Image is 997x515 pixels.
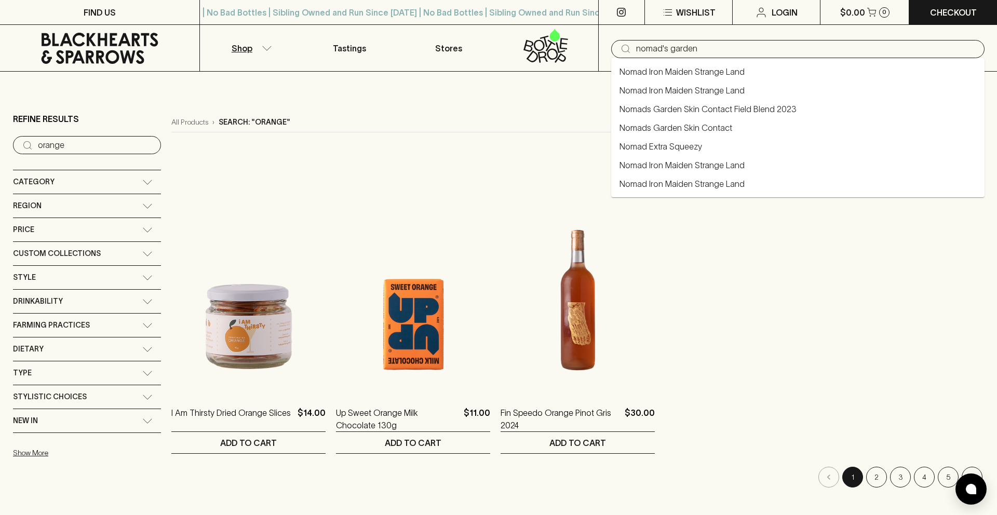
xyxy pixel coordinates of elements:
p: Search: "orange" [219,117,290,128]
a: Nomad Iron Maiden Strange Land [619,178,745,190]
p: Login [772,6,798,19]
a: Stores [399,25,499,71]
button: ADD TO CART [501,432,655,453]
a: Nomad Iron Maiden Strange Land [619,159,745,171]
span: Farming Practices [13,319,90,332]
a: Up Sweet Orange Milk Chocolate 130g [336,406,460,431]
p: ADD TO CART [549,437,606,449]
button: Go to page 2 [866,467,887,487]
a: Nomad Extra Squeezy [619,140,702,153]
span: Drinkability [13,295,63,308]
span: Type [13,367,32,380]
p: FIND US [84,6,116,19]
p: $11.00 [464,406,490,431]
p: 0 [882,9,886,15]
p: Stores [435,42,462,55]
a: All Products [171,117,208,128]
div: Stylistic Choices [13,385,161,409]
p: $14.00 [298,406,326,431]
div: New In [13,409,161,432]
div: Dietary [13,337,161,361]
div: Drinkability [13,290,161,313]
a: Fin Speedo Orange Pinot Gris 2024 [501,406,621,431]
a: Nomads Garden Skin Contact [619,121,732,134]
p: ADD TO CART [385,437,441,449]
span: Region [13,199,42,212]
input: Try "Pinot noir" [636,40,976,57]
a: Tastings [300,25,399,71]
p: Wishlist [676,6,716,19]
span: Dietary [13,343,44,356]
button: Go to page 4 [914,467,935,487]
p: Checkout [930,6,977,19]
p: Shop [232,42,252,55]
div: Custom Collections [13,242,161,265]
span: Category [13,175,55,188]
span: Price [13,223,34,236]
img: Up Sweet Orange Milk Chocolate 130g [336,209,490,391]
button: Go to next page [962,467,982,487]
button: page 1 [842,467,863,487]
button: ADD TO CART [336,432,490,453]
p: $0.00 [840,6,865,19]
img: I Am Thirsty Dried Orange Slices [171,209,326,391]
button: Shop [200,25,300,71]
p: Tastings [333,42,366,55]
button: Go to page 3 [890,467,911,487]
p: Refine Results [13,113,79,125]
span: Style [13,271,36,284]
div: Style [13,266,161,289]
img: Fin Speedo Orange Pinot Gris 2024 [501,209,655,391]
p: $30.00 [625,406,655,431]
a: Nomad Iron Maiden Strange Land [619,84,745,97]
nav: pagination navigation [171,467,984,487]
span: New In [13,414,38,427]
div: Category [13,170,161,194]
button: Show More [13,442,149,464]
a: Nomads Garden Skin Contact Field Blend 2023 [619,103,797,115]
span: Stylistic Choices [13,390,87,403]
span: Custom Collections [13,247,101,260]
a: Nomad Iron Maiden Strange Land [619,65,745,78]
div: Region [13,194,161,218]
div: Farming Practices [13,314,161,337]
p: ADD TO CART [220,437,277,449]
input: Try “Pinot noir” [38,137,153,154]
div: Price [13,218,161,241]
a: I Am Thirsty Dried Orange Slices [171,406,291,431]
img: bubble-icon [966,484,976,494]
button: Go to page 5 [938,467,959,487]
div: Type [13,361,161,385]
button: ADD TO CART [171,432,326,453]
p: › [212,117,214,128]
